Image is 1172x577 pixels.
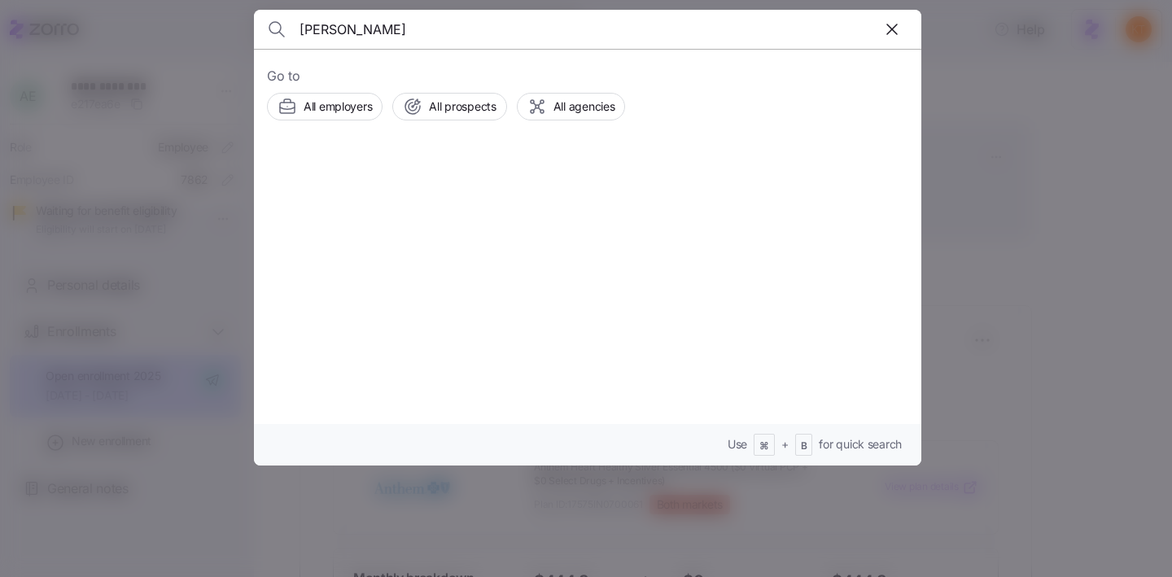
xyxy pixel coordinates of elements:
span: Go to [267,66,908,86]
button: All employers [267,93,383,120]
span: B [801,439,807,453]
span: All prospects [429,98,496,115]
span: for quick search [819,436,902,452]
span: All agencies [553,98,615,115]
span: Use [728,436,747,452]
span: ⌘ [759,439,769,453]
button: All agencies [517,93,626,120]
button: All prospects [392,93,506,120]
span: + [781,436,789,452]
span: All employers [304,98,372,115]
